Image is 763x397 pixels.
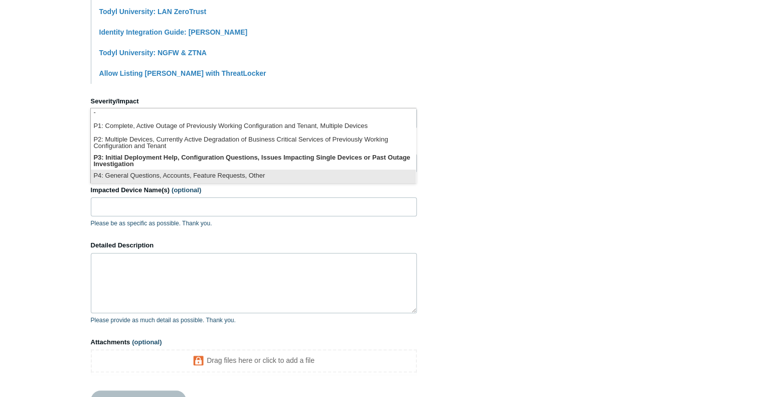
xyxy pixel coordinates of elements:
span: (optional) [132,338,162,346]
label: Detailed Description [91,240,417,250]
a: Todyl University: NGFW & ZTNA [99,49,207,57]
li: P3: Initial Deployment Help, Configuration Questions, Issues Impacting Single Devices or Past Out... [91,152,416,170]
p: Please be as specific as possible. Thank you. [91,219,417,228]
label: Attachments [91,337,417,347]
li: - [91,106,416,120]
label: Impacted Device Name(s) [91,185,417,195]
li: P4: General Questions, Accounts, Feature Requests, Other [91,170,416,183]
li: P1: Complete, Active Outage of Previously Working Configuration and Tenant, Multiple Devices [91,120,416,134]
li: P2: Multiple Devices, Currently Active Degradation of Business Critical Services of Previously Wo... [91,134,416,152]
a: Identity Integration Guide: [PERSON_NAME] [99,28,248,36]
p: Please provide as much detail as possible. Thank you. [91,316,417,325]
label: Severity/Impact [91,96,417,106]
a: Todyl University: LAN ZeroTrust [99,8,207,16]
span: (optional) [172,186,201,194]
a: Allow Listing [PERSON_NAME] with ThreatLocker [99,69,266,77]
